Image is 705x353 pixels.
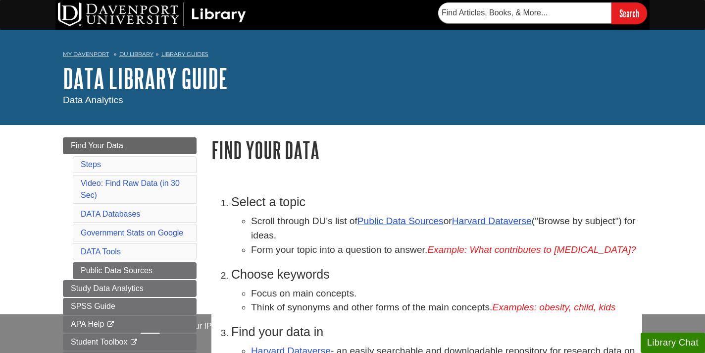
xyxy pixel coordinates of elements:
[427,244,636,255] em: Example: What contributes to [MEDICAL_DATA]?
[63,50,109,59] a: My Davenport
[438,2,611,23] input: Find Articles, Books, & More...
[63,280,197,297] a: Study Data Analytics
[81,210,140,218] a: DATA Databases
[81,229,183,237] a: Government Stats on Google
[611,2,647,24] input: Search
[71,338,127,346] span: Student Toolbox
[231,195,642,209] h3: Select a topic
[58,2,246,26] img: DU Library
[63,137,197,154] a: Find Your Data
[251,287,642,301] li: Focus on main concepts.
[106,321,115,328] i: This link opens in a new window
[71,284,144,293] span: Study Data Analytics
[251,243,642,257] li: Form your topic into a question to answer.
[63,95,123,105] span: Data Analytics
[63,316,197,333] a: APA Help
[81,179,180,199] a: Video: Find Raw Data (in 30 Sec)
[357,216,444,226] a: Public Data Sources
[231,267,642,282] h3: Choose keywords
[231,325,642,339] h3: Find your data in
[71,320,104,328] span: APA Help
[641,333,705,353] button: Library Chat
[63,48,642,63] nav: breadcrumb
[211,137,642,163] h1: Find Your Data
[63,298,197,315] a: SPSS Guide
[71,302,115,310] span: SPSS Guide
[452,216,532,226] a: Harvard Dataverse
[81,160,101,169] a: Steps
[81,247,121,256] a: DATA Tools
[161,51,208,58] a: Library Guides
[71,141,123,150] span: Find Your Data
[73,262,197,279] a: Public Data Sources
[251,300,642,315] li: Think of synonyms and other forms of the main concepts.
[119,51,153,58] a: DU Library
[438,2,647,24] form: Searches DU Library's articles, books, and more
[63,334,197,351] a: Student Toolbox
[130,339,138,346] i: This link opens in a new window
[251,214,642,243] li: Scroll through DU's list of or ("Browse by subject") for ideas.
[492,302,615,312] em: Examples: obesity, child, kids
[63,63,228,94] a: DATA Library Guide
